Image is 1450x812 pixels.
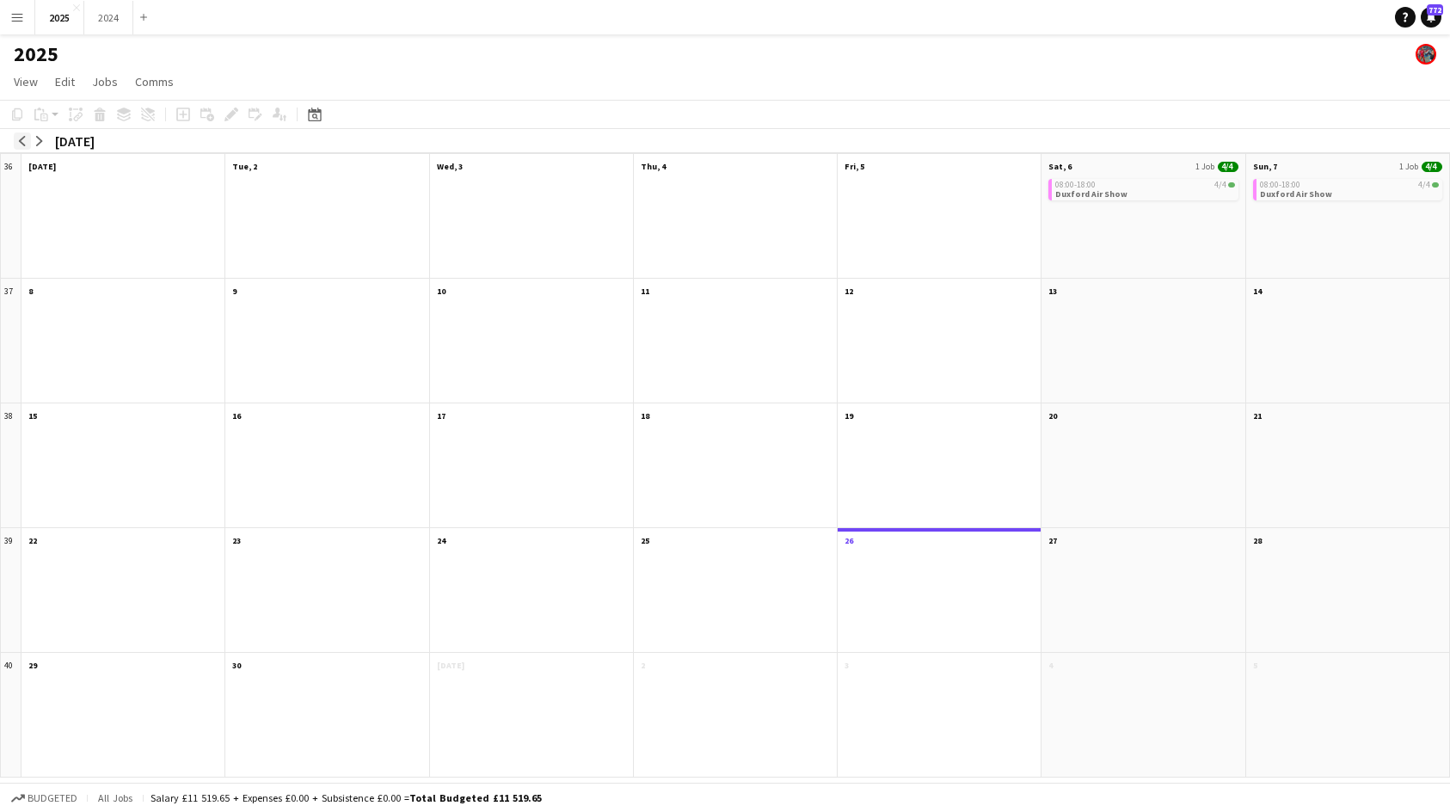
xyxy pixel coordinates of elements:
[14,41,58,67] h1: 2025
[437,535,445,546] span: 24
[1228,182,1235,188] span: 4/4
[28,660,37,671] span: 29
[55,132,95,150] div: [DATE]
[1048,286,1057,297] span: 13
[1,279,22,403] div: 37
[1048,161,1072,172] span: Sat, 6
[845,660,849,671] span: 3
[1432,182,1439,188] span: 4/4
[1048,660,1053,671] span: 4
[1,528,22,653] div: 39
[232,535,241,546] span: 23
[641,660,645,671] span: 2
[1422,162,1442,172] span: 4/4
[1427,4,1443,15] span: 772
[28,161,56,172] span: [DATE]
[845,286,853,297] span: 12
[409,791,542,804] span: Total Budgeted £11 519.65
[28,410,37,421] span: 15
[55,74,75,89] span: Edit
[641,535,649,546] span: 25
[151,791,542,804] div: Salary £11 519.65 + Expenses £0.00 + Subsistence £0.00 =
[1218,162,1238,172] span: 4/4
[1253,161,1277,172] span: Sun, 7
[232,286,237,297] span: 9
[641,161,666,172] span: Thu, 4
[232,410,241,421] span: 16
[1421,7,1441,28] a: 772
[1195,161,1214,172] span: 1 Job
[437,286,445,297] span: 10
[14,74,38,89] span: View
[28,286,33,297] span: 8
[1,154,22,279] div: 36
[95,791,136,804] span: All jobs
[84,1,133,34] button: 2024
[1260,188,1332,200] span: Duxford Air Show
[7,71,45,93] a: View
[1253,410,1262,421] span: 21
[845,410,853,421] span: 19
[35,1,84,34] button: 2025
[1416,44,1436,65] app-user-avatar: Lucia Aguirre de Potter
[28,535,37,546] span: 22
[1055,181,1096,189] span: 08:00-18:00
[1253,286,1262,297] span: 14
[845,161,864,172] span: Fri, 5
[1260,181,1300,189] span: 08:00-18:00
[85,71,125,93] a: Jobs
[1,653,22,778] div: 40
[1048,535,1057,546] span: 27
[48,71,82,93] a: Edit
[845,535,853,546] span: 26
[1253,660,1257,671] span: 5
[1048,410,1057,421] span: 20
[641,410,649,421] span: 18
[437,410,445,421] span: 17
[1399,161,1418,172] span: 1 Job
[1418,181,1430,189] span: 4/4
[1214,181,1226,189] span: 4/4
[641,286,649,297] span: 11
[1055,188,1127,200] span: Duxford Air Show
[437,161,463,172] span: Wed, 3
[28,792,77,804] span: Budgeted
[232,161,257,172] span: Tue, 2
[1,403,22,528] div: 38
[92,74,118,89] span: Jobs
[437,660,464,671] span: [DATE]
[232,660,241,671] span: 30
[135,74,174,89] span: Comms
[1253,535,1262,546] span: 28
[128,71,181,93] a: Comms
[9,789,80,808] button: Budgeted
